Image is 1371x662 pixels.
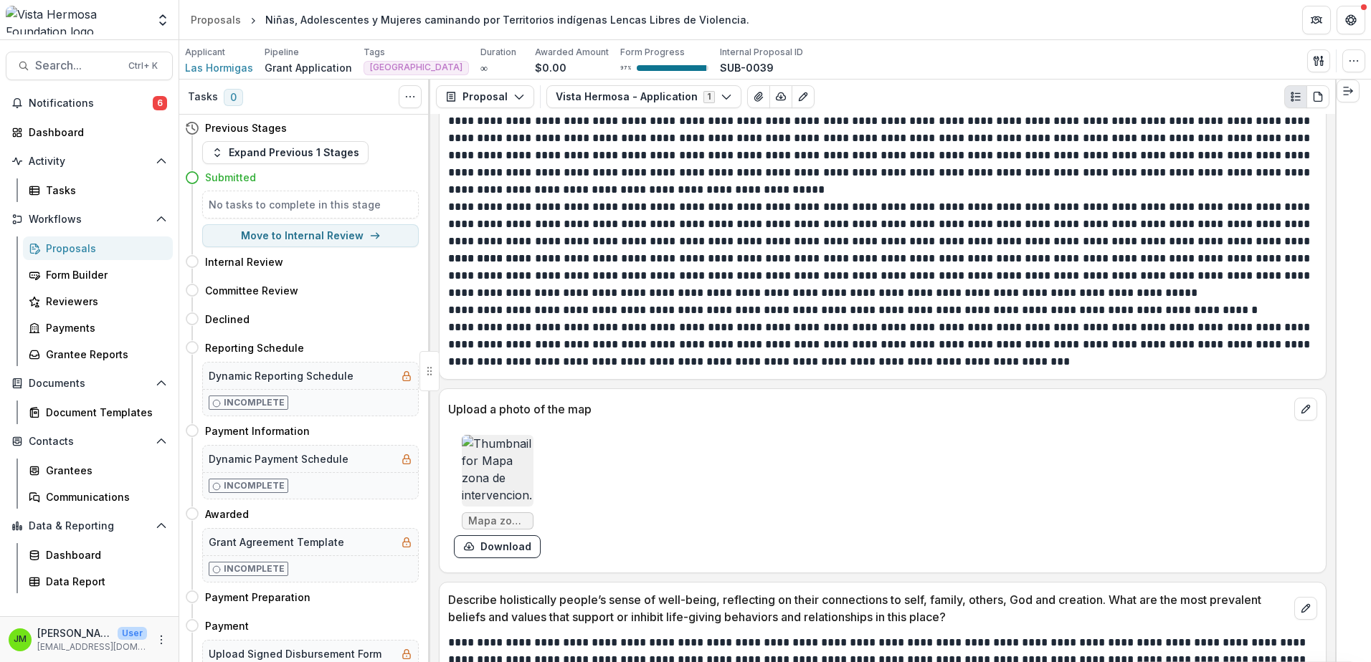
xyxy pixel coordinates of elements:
p: Awarded Amount [535,46,609,59]
button: More [153,631,170,648]
p: Duration [480,46,516,59]
p: Incomplete [224,479,285,492]
h5: Grant Agreement Template [209,534,344,550]
h4: Reporting Schedule [205,340,304,355]
img: Vista Hermosa Foundation logo [6,6,147,34]
span: Contacts [29,436,150,448]
div: Proposals [191,12,241,27]
h4: Previous Stages [205,120,287,135]
div: Ctrl + K [125,58,161,74]
span: Activity [29,155,150,168]
button: PDF view [1306,85,1329,108]
button: edit [1294,597,1317,620]
p: Incomplete [224,562,285,575]
p: SUB-0039 [720,60,774,75]
p: Incomplete [224,396,285,409]
span: Workflows [29,214,150,226]
h4: Committee Review [205,283,298,298]
div: Tasks [46,183,161,198]
a: Data Report [23,570,173,593]
div: Proposals [46,241,161,256]
div: Payments [46,320,161,335]
button: Notifications6 [6,92,173,115]
button: Plaintext view [1284,85,1307,108]
span: Mapa zona de intervencion.jpeg [468,515,527,527]
span: 6 [153,96,167,110]
button: Expand Previous 1 Stages [202,141,369,164]
p: Internal Proposal ID [720,46,803,59]
a: Payments [23,316,173,340]
button: Edit as form [792,85,815,108]
nav: breadcrumb [185,9,755,30]
button: Vista Hermosa - Application1 [546,85,741,108]
p: 97 % [620,63,631,73]
p: Form Progress [620,46,685,59]
div: Thumbnail for Mapa zona de intervencion.jpegMapa zona de intervencion.jpegdownload-form-response [454,435,541,558]
a: Proposals [23,236,173,260]
h4: Payment Preparation [205,590,310,605]
a: Grantees [23,459,173,482]
img: Thumbnail for Mapa zona de intervencion.jpeg [462,435,533,507]
div: Dashboard [46,547,161,562]
h4: Payment Information [205,423,310,438]
span: 0 [224,89,243,106]
span: Documents [29,378,150,390]
h4: Payment [205,618,249,633]
div: Reviewers [46,294,161,309]
h5: Upload Signed Disbursement Form [209,646,381,661]
a: Grantee Reports [23,342,173,366]
div: Document Templates [46,405,161,420]
a: Proposals [185,9,247,30]
span: [GEOGRAPHIC_DATA] [370,62,462,72]
p: Applicant [185,46,225,59]
span: Data & Reporting [29,520,150,532]
p: Tags [364,46,385,59]
span: Notifications [29,97,153,110]
h5: Dynamic Reporting Schedule [209,368,354,383]
h5: Dynamic Payment Schedule [209,451,348,466]
span: Search... [35,59,120,72]
button: edit [1294,398,1317,421]
p: Pipeline [265,46,299,59]
button: Search... [6,52,173,80]
button: View Attached Files [747,85,770,108]
button: Toggle View Cancelled Tasks [399,85,422,108]
button: Open Data & Reporting [6,514,173,537]
p: [PERSON_NAME] [37,625,112,641]
div: Grantee Reports [46,347,161,362]
p: Upload a photo of the map [448,400,1289,418]
p: Grant Application [265,60,352,75]
h4: Submitted [205,170,256,185]
h4: Declined [205,312,250,327]
button: Open Workflows [6,208,173,231]
p: $0.00 [535,60,566,75]
button: Open Contacts [6,430,173,453]
h4: Internal Review [205,254,283,269]
button: Open entity switcher [153,6,173,34]
div: Niñas, Adolescentes y Mujeres caminando por Territorios indígenas Lencas Libres de Violencia. [265,12,749,27]
p: User [118,627,147,640]
button: Open Documents [6,372,173,395]
button: Open Activity [6,150,173,173]
button: Get Help [1337,6,1365,34]
div: Dashboard [29,125,161,140]
a: Communications [23,485,173,509]
h4: Awarded [205,507,249,522]
div: Form Builder [46,267,161,282]
div: Data Report [46,574,161,589]
a: Form Builder [23,263,173,287]
a: Reviewers [23,289,173,313]
button: Move to Internal Review [202,224,419,247]
div: Communications [46,489,161,504]
a: Dashboard [23,543,173,567]
button: Expand right [1337,80,1360,102]
a: Document Templates [23,400,173,424]
p: Describe holistically people’s sense of well-being, reflecting on their connections to self, fami... [448,591,1289,625]
div: Grantees [46,463,161,478]
button: Proposal [436,85,534,108]
p: [EMAIL_ADDRESS][DOMAIN_NAME] [37,641,147,653]
p: ∞ [480,60,488,75]
a: Tasks [23,178,173,202]
h3: Tasks [188,91,218,103]
a: Dashboard [6,120,173,144]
